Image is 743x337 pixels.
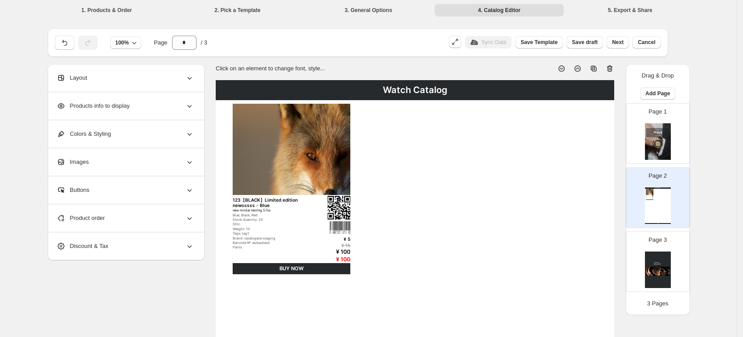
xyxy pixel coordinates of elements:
[626,167,690,228] div: Page 2Watch CatalogprimaryImageqrcodebarcode123【BLACK】Limited edition newsssss - Bluenew modal te...
[645,187,671,189] div: Watch Catalog
[572,39,598,46] span: Save draft
[308,256,350,263] div: ¥ 100
[57,158,89,166] span: Images
[57,130,111,138] span: Colors & Styling
[216,80,614,100] div: Watch Catalog
[649,171,667,180] p: Page 2
[110,37,142,49] button: 100%
[216,64,325,73] p: Click on an element to change font, style...
[154,38,167,47] span: Page
[233,104,350,195] img: primaryImage
[646,189,653,195] img: primaryImage
[57,186,90,195] span: Buttons
[652,195,653,196] img: qrcode
[233,222,314,226] div: SKU:
[640,87,675,100] button: Add Page
[651,199,653,199] div: ¥ 100
[308,243,350,248] div: ¥ 15
[632,36,661,49] button: Cancel
[201,38,207,47] span: / 3
[233,245,314,249] div: Pants
[649,107,667,116] p: Page 1
[607,36,629,49] button: Next
[233,208,314,212] div: new modal testing 57ss
[57,214,105,223] span: Product order
[57,73,87,82] span: Layout
[57,102,130,110] span: Products info to display
[233,197,314,208] div: 123【BLACK】Limited edition newsssss - Blue
[647,299,669,308] p: 3 Pages
[115,39,129,46] span: 100%
[233,218,314,222] div: Stock Quantity: 20
[642,71,674,80] p: Drag & Drop
[646,199,653,200] div: BUY NOW
[233,213,314,217] div: Blue, Black, Red
[645,123,671,160] img: cover page
[328,196,350,219] img: qrcode
[612,39,624,46] span: Next
[645,252,671,288] img: cover page
[233,231,314,235] div: Tags: tag1
[521,39,558,46] span: Save Template
[233,263,350,274] div: BUY NOW
[638,39,655,46] span: Cancel
[566,36,603,49] button: Save draft
[652,197,653,198] img: barcode
[515,36,563,49] button: Save Template
[308,248,350,255] div: ¥ 100
[626,231,690,292] div: Page 3cover page
[233,241,314,245] div: Barcode №: asdasdasd
[57,242,108,251] span: Discount & Tax
[645,223,671,224] div: Watch Catalog | Page undefined
[329,221,350,234] img: barcode
[645,90,670,97] span: Add Page
[649,235,667,244] p: Page 3
[233,236,314,240] div: Brand: catalogace-staging
[233,227,314,231] div: Weight: 10
[646,195,651,195] div: 123【BLACK】Limited edition newsssss - Blue
[626,103,690,164] div: Page 1cover page
[308,236,350,242] div: ¥ 5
